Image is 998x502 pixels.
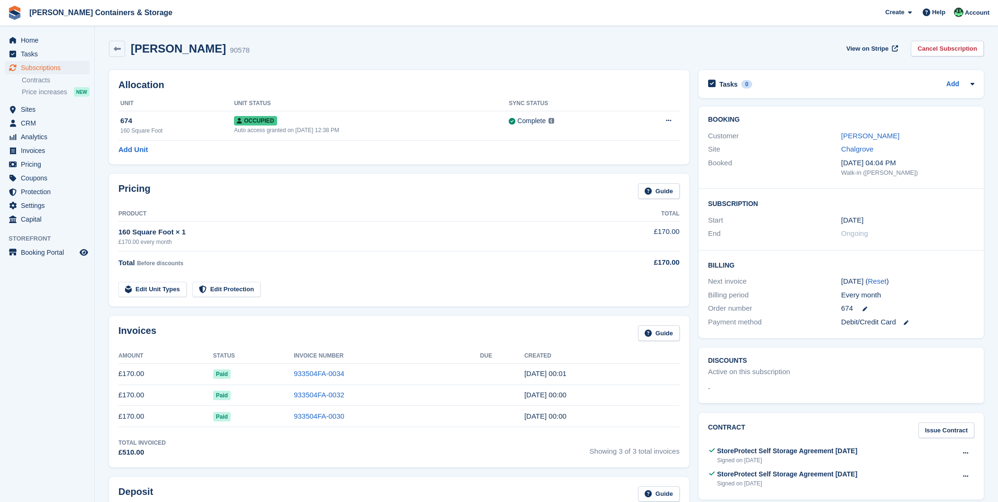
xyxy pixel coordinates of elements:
a: Add [946,79,959,90]
span: Coupons [21,171,78,185]
h2: Booking [708,116,974,124]
th: Invoice Number [294,349,480,364]
img: icon-info-grey-7440780725fd019a000dd9b08b2336e03edf1995a4989e88bcd33f0948082b44.svg [548,118,554,124]
div: [DATE] 04:04 PM [841,158,974,169]
span: Tasks [21,47,78,61]
div: StoreProtect Self Storage Agreement [DATE] [717,469,857,479]
div: 160 Square Foot × 1 [118,227,593,238]
a: Guide [638,325,680,341]
a: 933504FA-0032 [294,391,344,399]
span: Protection [21,185,78,198]
a: View on Stripe [843,41,900,56]
div: Payment method [708,317,841,328]
span: Ongoing [841,229,868,237]
h2: Contract [708,422,746,438]
div: Signed on [DATE] [717,456,857,465]
div: Active on this subscription [708,367,790,377]
a: menu [5,34,90,47]
a: [PERSON_NAME] [841,132,899,140]
div: Booked [708,158,841,178]
a: menu [5,185,90,198]
a: [PERSON_NAME] Containers & Storage [26,5,176,20]
time: 2025-06-27 23:00:00 UTC [841,215,863,226]
span: Showing 3 of 3 total invoices [590,439,680,458]
a: menu [5,61,90,74]
th: Total [593,206,679,222]
span: Total [118,259,135,267]
span: View on Stripe [846,44,889,54]
span: Pricing [21,158,78,171]
h2: Billing [708,260,974,269]
div: 90578 [230,45,250,56]
div: Debit/Credit Card [841,317,974,328]
h2: Invoices [118,325,156,341]
div: [DATE] ( ) [841,276,974,287]
span: Subscriptions [21,61,78,74]
th: Due [480,349,524,364]
h2: Deposit [118,486,153,502]
div: Next invoice [708,276,841,287]
a: Edit Protection [192,282,261,297]
a: Add Unit [118,144,148,155]
span: 674 [841,303,853,314]
th: Status [213,349,294,364]
a: menu [5,144,90,157]
td: £170.00 [593,221,679,251]
div: £170.00 every month [118,238,593,246]
div: NEW [74,87,90,97]
a: Chalgrove [841,145,873,153]
span: Invoices [21,144,78,157]
time: 2025-07-27 23:00:36 UTC [524,391,566,399]
div: Start [708,215,841,226]
div: StoreProtect Self Storage Agreement [DATE] [717,446,857,456]
div: Customer [708,131,841,142]
a: Contracts [22,76,90,85]
th: Unit Status [234,96,509,111]
th: Sync Status [509,96,628,111]
div: £170.00 [593,257,679,268]
div: Order number [708,303,841,314]
div: End [708,228,841,239]
div: Signed on [DATE] [717,479,857,488]
span: Help [932,8,945,17]
span: Settings [21,199,78,212]
span: Home [21,34,78,47]
span: Capital [21,213,78,226]
a: menu [5,213,90,226]
h2: [PERSON_NAME] [131,42,226,55]
div: Billing period [708,290,841,301]
span: Create [885,8,904,17]
td: £170.00 [118,385,213,406]
h2: Allocation [118,80,680,90]
th: Unit [118,96,234,111]
div: 674 [120,116,234,126]
span: Paid [213,391,231,400]
h2: Discounts [708,357,974,365]
a: Guide [638,183,680,199]
a: menu [5,103,90,116]
span: Booking Portal [21,246,78,259]
span: Occupied [234,116,277,125]
th: Product [118,206,593,222]
div: Site [708,144,841,155]
a: menu [5,246,90,259]
div: Total Invoiced [118,439,166,447]
a: menu [5,130,90,143]
a: Issue Contract [918,422,974,438]
a: Edit Unit Types [118,282,187,297]
a: Cancel Subscription [911,41,984,56]
div: £510.00 [118,447,166,458]
img: Arjun Preetham [954,8,963,17]
div: Complete [517,116,546,126]
span: Sites [21,103,78,116]
img: stora-icon-8386f47178a22dfd0bd8f6a31ec36ba5ce8667c1dd55bd0f319d3a0aa187defe.svg [8,6,22,20]
span: - [708,383,710,394]
span: Analytics [21,130,78,143]
a: Guide [638,486,680,502]
time: 2025-06-27 23:00:56 UTC [524,412,566,420]
div: Every month [841,290,974,301]
a: Reset [868,277,886,285]
a: Preview store [78,247,90,258]
div: 0 [741,80,752,89]
div: Walk-in ([PERSON_NAME]) [841,168,974,178]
